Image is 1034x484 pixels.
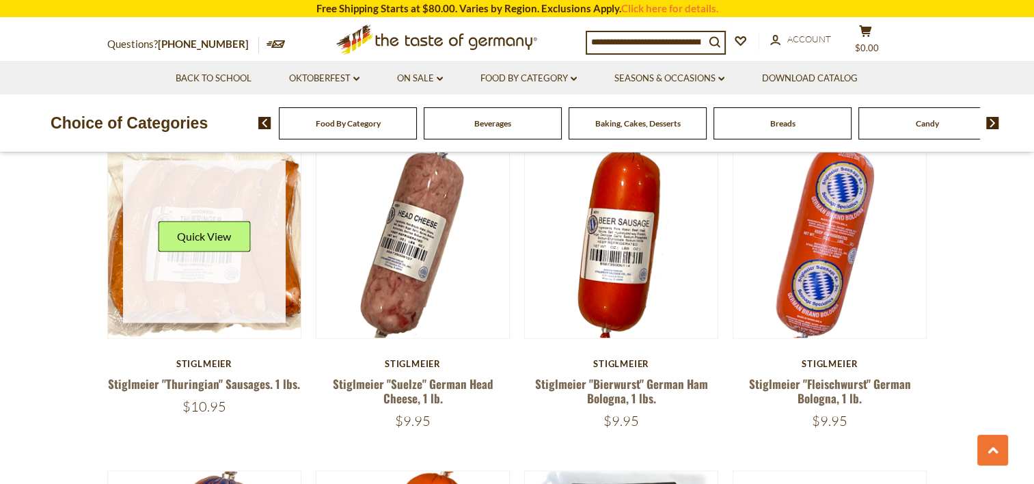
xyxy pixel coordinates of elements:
a: On Sale [397,71,443,86]
div: Stiglmeier [107,358,302,369]
a: Seasons & Occasions [614,71,724,86]
p: Questions? [107,36,259,53]
a: Food By Category [316,118,381,129]
a: Food By Category [480,71,577,86]
img: Stiglmeier "Fleischwurst" German Bologna, 1 lb. [733,145,927,338]
a: [PHONE_NUMBER] [158,38,249,50]
a: Back to School [176,71,251,86]
img: Stiglmeier "Suelze" German Head Cheese, 1 lb. [316,145,510,338]
button: Quick View [158,221,250,252]
img: Stiglmeier "Thuringian" Sausages. 1 lbs. [108,145,301,338]
div: Stiglmeier [524,358,719,369]
a: Stiglmeier "Suelze" German Head Cheese, 1 lb. [332,375,493,407]
span: $0.00 [855,42,879,53]
button: $0.00 [845,25,886,59]
span: $9.95 [395,412,431,429]
a: Download Catalog [762,71,858,86]
a: Stiglmeier "Bierwurst" German Ham Bologna, 1 lbs. [535,375,708,407]
a: Account [770,32,831,47]
a: Stiglmeier "Fleischwurst" German Bologna, 1 lb. [749,375,911,407]
img: Stiglmeier "Bierwurst" German Ham Bologna, 1 lbs. [525,145,718,338]
span: $9.95 [603,412,639,429]
a: Beverages [474,118,511,129]
div: Stiglmeier [733,358,927,369]
span: $9.95 [812,412,847,429]
img: previous arrow [258,117,271,129]
a: Breads [770,118,795,129]
a: Oktoberfest [289,71,359,86]
img: next arrow [986,117,999,129]
div: Stiglmeier [316,358,511,369]
a: Click here for details. [621,2,718,14]
span: $10.95 [182,398,226,415]
a: Stiglmeier "Thuringian" Sausages. 1 lbs. [108,375,300,392]
a: Candy [916,118,939,129]
a: Baking, Cakes, Desserts [595,118,681,129]
span: Account [787,33,831,44]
